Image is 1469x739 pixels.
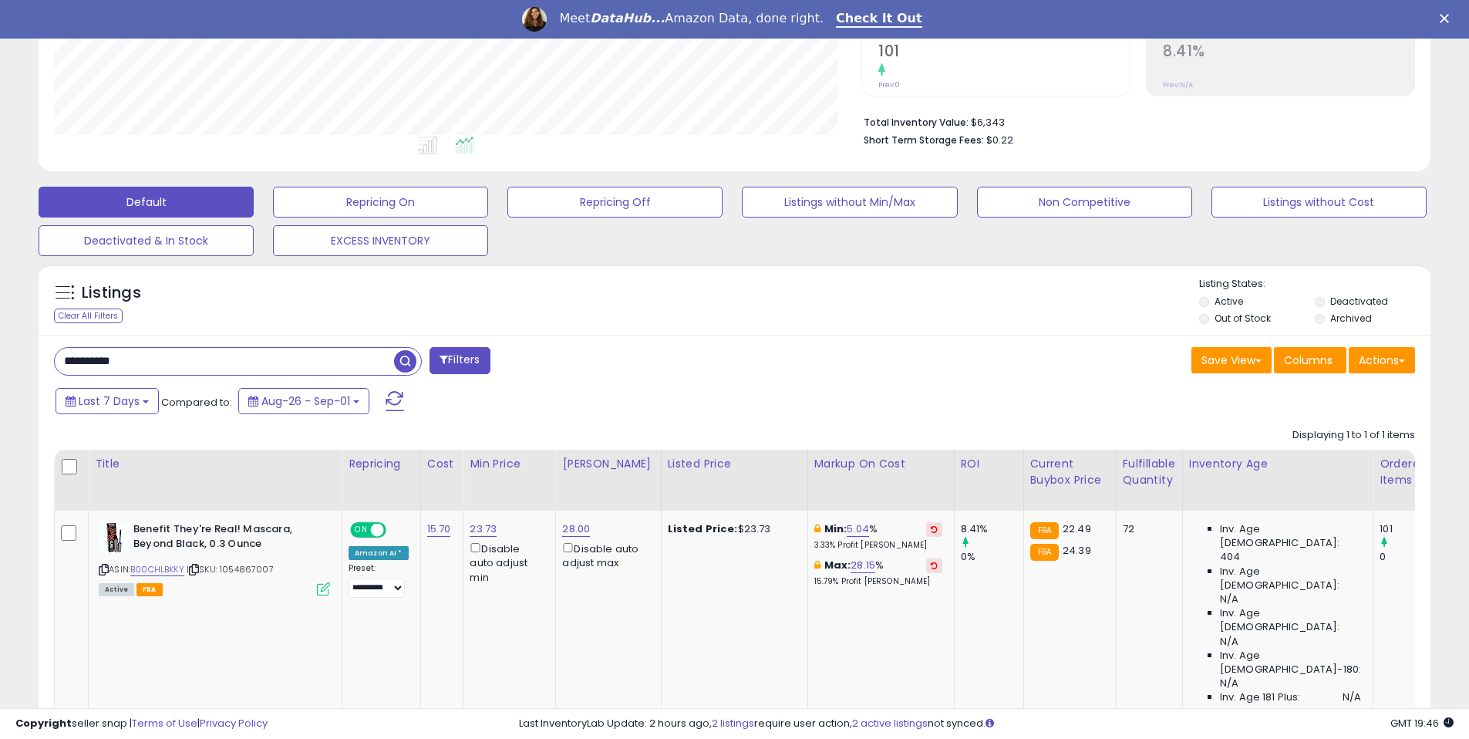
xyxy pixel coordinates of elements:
div: Fulfillable Quantity [1123,456,1176,488]
div: [PERSON_NAME] [562,456,654,472]
p: 3.33% Profit [PERSON_NAME] [814,540,942,551]
span: 404 [1220,550,1240,564]
div: Repricing [349,456,414,472]
i: This overrides the store level min markup for this listing [814,524,820,534]
button: Actions [1349,347,1415,373]
div: ASIN: [99,522,330,594]
img: 41SAcsxctYL._SL40_.jpg [99,522,130,553]
div: $23.73 [668,522,796,536]
span: 24.39 [1063,543,1091,558]
div: Cost [427,456,457,472]
p: 15.79% Profit [PERSON_NAME] [814,576,942,587]
span: $0.22 [986,133,1013,147]
button: EXCESS INVENTORY [273,225,488,256]
th: The percentage added to the cost of goods (COGS) that forms the calculator for Min & Max prices. [807,450,954,511]
a: 15.70 [427,521,451,537]
b: Listed Price: [668,521,738,536]
span: 2025-09-9 19:46 GMT [1390,716,1454,731]
li: $6,343 [864,112,1403,130]
a: 28.00 [562,521,590,537]
h2: 101 [878,42,1130,63]
div: Displaying 1 to 1 of 1 items [1292,428,1415,443]
i: DataHub... [590,11,665,25]
small: FBA [1030,544,1059,561]
div: Listed Price [668,456,801,472]
a: Terms of Use [132,716,197,731]
a: B00CHLBKKY [130,563,184,576]
span: N/A [1220,635,1238,649]
button: Columns [1274,347,1346,373]
a: 23.73 [470,521,497,537]
label: Archived [1330,312,1372,325]
div: 72 [1123,522,1171,536]
span: Inv. Age [DEMOGRAPHIC_DATA]: [1220,522,1361,550]
h2: 8.41% [1163,42,1414,63]
button: Repricing Off [507,187,723,218]
span: Inv. Age [DEMOGRAPHIC_DATA]: [1220,606,1361,634]
span: Aug-26 - Sep-01 [261,393,350,409]
button: Listings without Cost [1211,187,1427,218]
button: Default [39,187,254,218]
span: Inv. Age [DEMOGRAPHIC_DATA]: [1220,565,1361,592]
div: seller snap | | [15,717,268,731]
b: Max: [824,558,851,572]
div: Meet Amazon Data, done right. [559,11,824,26]
div: Clear All Filters [54,309,123,323]
label: Out of Stock [1215,312,1271,325]
div: Preset: [349,563,409,598]
div: 8.41% [961,522,1023,536]
strong: Copyright [15,716,72,731]
b: Total Inventory Value: [864,116,969,129]
span: Columns [1284,353,1333,368]
b: Short Term Storage Fees: [864,133,984,147]
span: 22.49 [1063,521,1091,536]
button: Repricing On [273,187,488,218]
img: Profile image for Georgie [522,7,547,32]
a: Check It Out [836,11,922,28]
span: Compared to: [161,395,232,410]
button: Save View [1191,347,1272,373]
button: Last 7 Days [56,388,159,414]
button: Aug-26 - Sep-01 [238,388,369,414]
span: OFF [384,524,409,537]
div: Ordered Items [1380,456,1436,488]
a: 28.15 [851,558,875,573]
span: | SKU: 1054867007 [187,563,274,575]
div: 0 [1380,550,1442,564]
div: Markup on Cost [814,456,948,472]
span: All listings currently available for purchase on Amazon [99,583,134,596]
div: Disable auto adjust min [470,540,544,585]
label: Active [1215,295,1243,308]
span: N/A [1220,592,1238,606]
div: Title [95,456,335,472]
div: 101 [1380,522,1442,536]
h5: Listings [82,282,141,304]
button: Deactivated & In Stock [39,225,254,256]
div: Disable auto adjust max [562,540,649,570]
a: 5.04 [847,521,869,537]
i: This overrides the store level max markup for this listing [814,560,820,570]
p: Listing States: [1199,277,1430,292]
b: Benefit They're Real! Mascara, Beyond Black, 0.3 Ounce [133,522,321,555]
div: Current Buybox Price [1030,456,1110,488]
button: Non Competitive [977,187,1192,218]
a: 2 active listings [852,716,928,731]
span: Inv. Age 181 Plus: [1220,690,1301,704]
span: Last 7 Days [79,393,140,409]
div: Inventory Age [1189,456,1366,472]
div: Min Price [470,456,549,472]
div: Amazon AI * [349,546,409,560]
span: N/A [1343,690,1361,704]
div: % [814,522,942,551]
div: Close [1440,14,1455,23]
a: Privacy Policy [200,716,268,731]
b: Min: [824,521,847,536]
small: FBA [1030,522,1059,539]
div: Last InventoryLab Update: 2 hours ago, require user action, not synced. [519,717,1454,731]
div: 0% [961,550,1023,564]
small: Prev: N/A [1163,80,1193,89]
div: ROI [961,456,1017,472]
span: FBA [136,583,163,596]
small: Prev: 0 [878,80,900,89]
a: 2 listings [712,716,754,731]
